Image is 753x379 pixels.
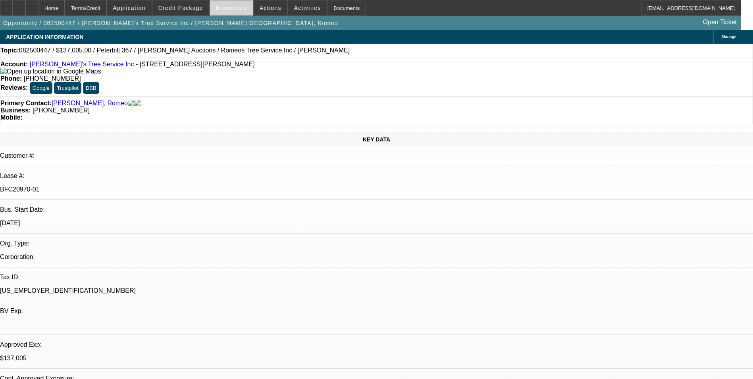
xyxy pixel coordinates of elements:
[30,82,52,94] button: Google
[260,5,281,11] span: Actions
[294,5,321,11] span: Activities
[107,0,151,15] button: Application
[0,75,22,82] strong: Phone:
[722,35,736,39] span: Manage
[52,100,128,107] a: [PERSON_NAME], Romeo
[24,75,81,82] span: [PHONE_NUMBER]
[30,61,134,68] a: [PERSON_NAME]'s Tree Service Inc
[0,84,28,91] strong: Reviews:
[136,61,255,68] span: - [STREET_ADDRESS][PERSON_NAME]
[6,34,83,40] span: APPLICATION INFORMATION
[216,5,247,11] span: Resources
[54,82,81,94] button: Trustpilot
[0,68,101,75] img: Open up location in Google Maps
[134,100,141,107] img: linkedin-icon.png
[19,47,350,54] span: 082500447 / $137,005.00 / Peterbilt 367 / [PERSON_NAME] Auctions / Romeos Tree Service Inc / [PER...
[0,47,19,54] strong: Topic:
[288,0,327,15] button: Activities
[0,107,31,114] strong: Business:
[33,107,90,114] span: [PHONE_NUMBER]
[152,0,209,15] button: Credit Package
[0,68,101,75] a: View Google Maps
[210,0,253,15] button: Resources
[0,61,28,68] strong: Account:
[254,0,287,15] button: Actions
[128,100,134,107] img: facebook-icon.png
[0,114,23,121] strong: Mobile:
[700,15,740,29] a: Open Ticket
[83,82,99,94] button: BBB
[158,5,203,11] span: Credit Package
[0,100,52,107] strong: Primary Contact:
[3,20,338,26] span: Opportunity / 082500447 / [PERSON_NAME]'s Tree Service Inc / [PERSON_NAME][GEOGRAPHIC_DATA], Romeo
[363,136,390,143] span: KEY DATA
[113,5,145,11] span: Application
